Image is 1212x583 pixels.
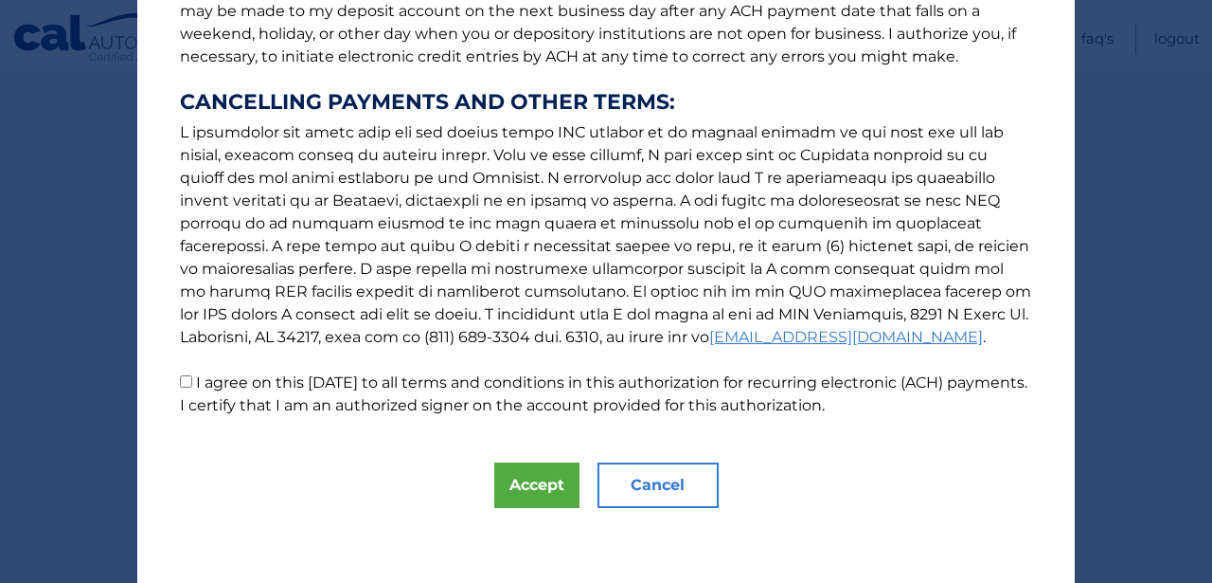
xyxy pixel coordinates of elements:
a: [EMAIL_ADDRESS][DOMAIN_NAME] [709,328,983,346]
button: Accept [494,463,579,508]
label: I agree on this [DATE] to all terms and conditions in this authorization for recurring electronic... [180,373,1027,414]
strong: CANCELLING PAYMENTS AND OTHER TERMS: [180,91,1032,114]
button: Cancel [597,463,719,508]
